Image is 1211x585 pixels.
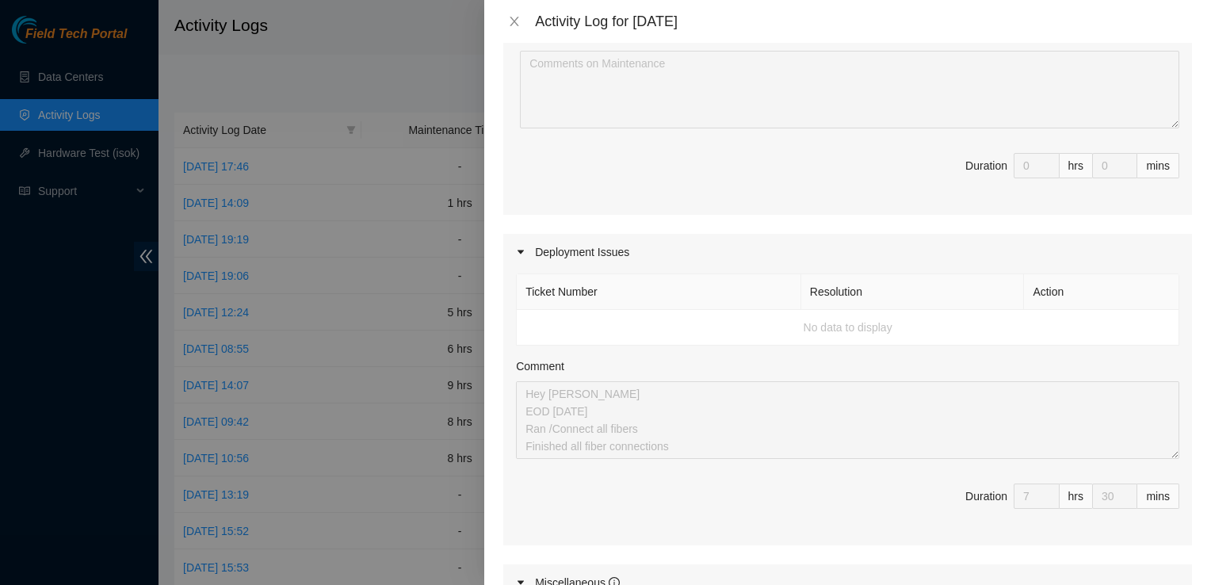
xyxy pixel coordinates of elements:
span: close [508,15,521,28]
textarea: Comment [520,51,1179,128]
textarea: Comment [516,381,1179,459]
th: Ticket Number [517,274,801,310]
div: Duration [965,157,1007,174]
div: Deployment Issues [503,234,1192,270]
th: Action [1024,274,1179,310]
div: hrs [1060,153,1093,178]
span: caret-right [516,247,525,257]
button: Close [503,14,525,29]
td: No data to display [517,310,1179,346]
div: Duration [965,487,1007,505]
div: Activity Log for [DATE] [535,13,1192,30]
div: mins [1137,484,1179,509]
th: Resolution [801,274,1025,310]
div: hrs [1060,484,1093,509]
label: Comment [516,357,564,375]
div: mins [1137,153,1179,178]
